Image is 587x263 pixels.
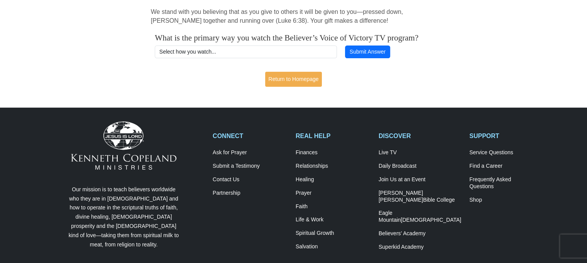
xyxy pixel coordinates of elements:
[213,190,288,197] a: Partnership
[296,243,370,250] a: Salvation
[71,121,176,169] img: Kenneth Copeland Ministries
[67,185,181,250] p: Our mission is to teach believers worldwide who they are in [DEMOGRAPHIC_DATA] and how to operate...
[379,230,461,237] a: Believers’ Academy
[469,176,544,190] a: Frequently AskedQuestions
[296,230,370,237] a: Spiritual Growth
[379,149,461,156] a: Live TV
[296,216,370,223] a: Life & Work
[296,132,370,140] h2: REAL HELP
[155,33,432,43] h4: What is the primary way you watch the Believer’s Voice of Victory TV program?
[213,132,288,140] h2: CONNECT
[401,217,461,223] span: [DEMOGRAPHIC_DATA]
[469,132,544,140] h2: SUPPORT
[296,203,370,210] a: Faith
[469,163,544,170] a: Find a Career
[296,163,370,170] a: Relationships
[379,244,461,251] a: Superkid Academy
[379,210,461,224] a: Eagle Mountain[DEMOGRAPHIC_DATA]
[213,149,288,156] a: Ask for Prayer
[265,72,322,87] a: Return to Homepage
[423,197,455,203] span: Bible College
[296,190,370,197] a: Prayer
[379,132,461,140] h2: DISCOVER
[469,197,544,204] a: Shop
[345,46,390,59] button: Submit Answer
[379,190,461,204] a: [PERSON_NAME] [PERSON_NAME]Bible College
[296,149,370,156] a: Finances
[213,163,288,170] a: Submit a Testimony
[151,8,436,25] p: We stand with you believing that as you give to others it will be given to you—pressed down, [PER...
[379,176,461,183] a: Join Us at an Event
[296,176,370,183] a: Healing
[469,149,544,156] a: Service Questions
[213,176,288,183] a: Contact Us
[379,163,461,170] a: Daily Broadcast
